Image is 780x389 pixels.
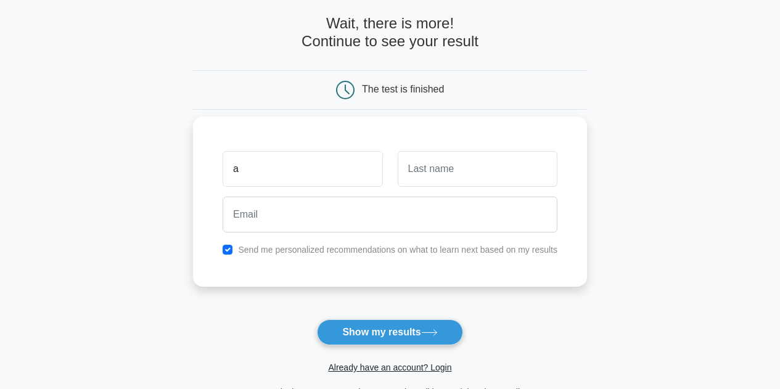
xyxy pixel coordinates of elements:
input: Email [223,197,557,232]
button: Show my results [317,319,462,345]
div: The test is finished [362,84,444,94]
input: First name [223,151,382,187]
label: Send me personalized recommendations on what to learn next based on my results [238,245,557,255]
a: Already have an account? Login [328,362,451,372]
h4: Wait, there is more! Continue to see your result [193,15,587,51]
input: Last name [398,151,557,187]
